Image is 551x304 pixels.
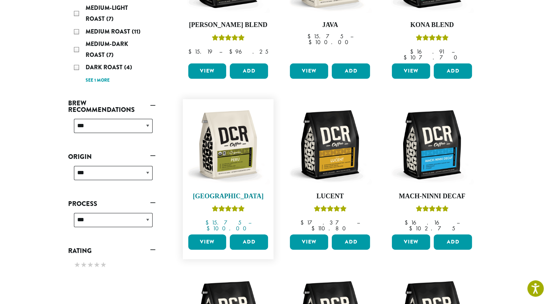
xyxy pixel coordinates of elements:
[288,103,372,232] a: LucentRated 5.00 out of 5
[416,204,448,215] div: Rated 5.00 out of 5
[405,219,411,226] span: $
[124,63,132,71] span: (4)
[410,48,444,55] bdi: 16.91
[80,260,87,270] span: ★
[68,97,156,116] a: Brew Recommendations
[86,27,132,36] span: Medium Roast
[410,48,416,55] span: $
[186,103,270,187] img: DCR-12oz-FTO-Peru-Stock-scaled.png
[230,234,268,250] button: Add
[451,48,454,55] span: –
[94,260,100,270] span: ★
[205,219,241,226] bdi: 15.75
[300,219,307,226] span: $
[230,63,268,79] button: Add
[308,38,315,46] span: $
[188,63,227,79] a: View
[188,48,194,55] span: $
[68,151,156,163] a: Origin
[229,48,268,55] bdi: 96.25
[390,103,474,187] img: DCR-12oz-Mach-Ninni-Decaf-Stock-scaled.png
[68,163,156,189] div: Origin
[404,54,461,61] bdi: 107.70
[206,225,213,232] span: $
[188,48,212,55] bdi: 15.19
[392,234,430,250] a: View
[357,219,360,226] span: –
[332,63,370,79] button: Add
[106,51,114,59] span: (7)
[288,21,372,29] h4: Java
[392,63,430,79] a: View
[68,245,156,257] a: Rating
[219,48,222,55] span: –
[307,32,343,40] bdi: 15.75
[68,198,156,210] a: Process
[350,32,353,40] span: –
[205,219,211,226] span: $
[106,15,114,23] span: (7)
[212,34,244,44] div: Rated 4.67 out of 5
[229,48,235,55] span: $
[68,257,156,274] div: Rating
[206,225,250,232] bdi: 100.00
[290,63,328,79] a: View
[74,260,80,270] span: ★
[390,103,474,232] a: Mach-Ninni DecafRated 5.00 out of 5
[288,103,372,187] img: DCR-12oz-Lucent-Stock-scaled.png
[311,225,349,232] bdi: 110.80
[86,40,128,59] span: Medium-Dark Roast
[332,234,370,250] button: Add
[434,63,472,79] button: Add
[248,219,251,226] span: –
[404,54,410,61] span: $
[457,219,460,226] span: –
[86,77,110,84] a: See 1 more
[409,225,415,232] span: $
[300,219,350,226] bdi: 17.37
[188,234,227,250] a: View
[307,32,313,40] span: $
[86,4,128,23] span: Medium-Light Roast
[86,63,124,71] span: Dark Roast
[100,260,107,270] span: ★
[212,204,244,215] div: Rated 4.83 out of 5
[416,34,448,44] div: Rated 5.00 out of 5
[68,116,156,142] div: Brew Recommendations
[132,27,141,36] span: (11)
[434,234,472,250] button: Add
[409,225,455,232] bdi: 102.75
[68,210,156,236] div: Process
[186,192,270,200] h4: [GEOGRAPHIC_DATA]
[390,192,474,200] h4: Mach-Ninni Decaf
[405,219,450,226] bdi: 16.16
[186,103,270,232] a: [GEOGRAPHIC_DATA]Rated 4.83 out of 5
[290,234,328,250] a: View
[308,38,352,46] bdi: 100.00
[288,192,372,200] h4: Lucent
[87,260,94,270] span: ★
[186,21,270,29] h4: [PERSON_NAME] Blend
[311,225,317,232] span: $
[390,21,474,29] h4: Kona Blend
[314,204,346,215] div: Rated 5.00 out of 5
